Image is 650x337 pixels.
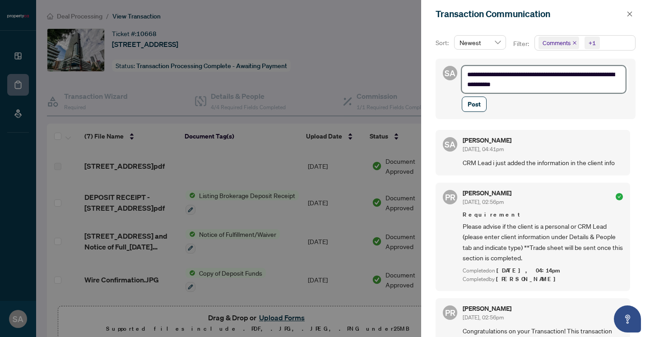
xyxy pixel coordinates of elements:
span: Comments [539,37,579,49]
span: [DATE], 04:41pm [463,146,504,152]
div: Transaction Communication [436,7,624,21]
span: SA [445,138,455,151]
div: Completed by [463,275,623,284]
span: close [572,41,577,45]
span: Requirement [463,210,623,219]
span: PR [445,306,455,319]
span: Please advise if the client is a personal or CRM Lead (please enter client information under Deta... [463,221,623,263]
h5: [PERSON_NAME] [463,137,511,143]
span: CRM Lead i just added the information in the client info [463,157,623,168]
span: SA [445,67,455,79]
div: +1 [589,38,596,47]
span: close [627,11,633,17]
span: PR [445,191,455,203]
span: [PERSON_NAME] [496,275,561,283]
span: [DATE], 02:56pm [463,199,504,205]
span: [DATE], 04:14pm [497,267,562,274]
span: Comments [543,38,571,47]
button: Open asap [614,305,641,332]
h5: [PERSON_NAME] [463,190,511,196]
div: Completed on [463,267,623,275]
span: Newest [460,36,501,49]
h5: [PERSON_NAME] [463,305,511,312]
button: Post [462,97,487,112]
p: Sort: [436,38,450,48]
span: Post [468,97,481,111]
span: [DATE], 02:56pm [463,314,504,321]
span: check-circle [616,193,623,200]
p: Filter: [513,39,530,49]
